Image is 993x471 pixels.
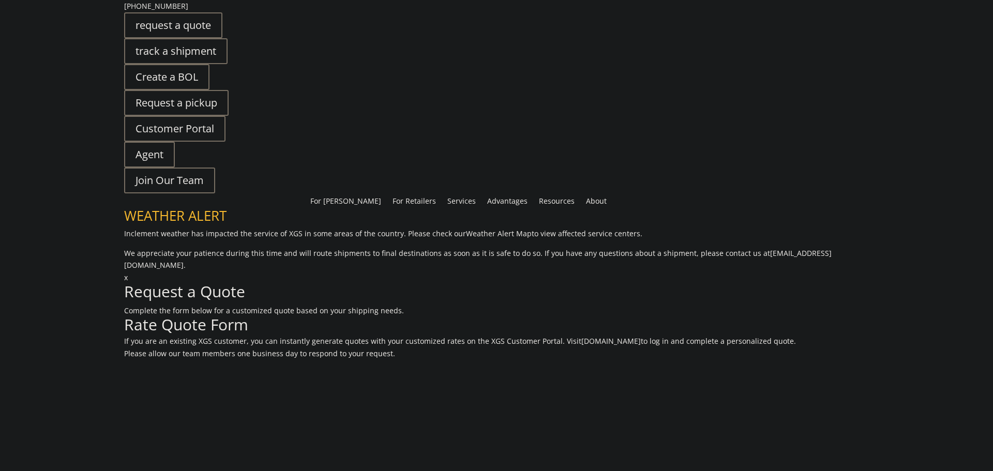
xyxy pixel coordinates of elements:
p: We appreciate your patience during this time and will route shipments to final destinations as so... [124,247,869,272]
p: Complete the form below for a customized quote based on your shipping needs. [124,305,869,317]
a: Services [447,197,476,209]
span: If you are an existing XGS customer, you can instantly generate quotes with your customized rates... [124,336,581,346]
span: to log in and complete a personalized quote. [641,336,796,346]
a: Request a pickup [124,90,229,116]
a: [PHONE_NUMBER] [124,1,188,11]
h1: Rate Quote Form [124,317,869,338]
p: Inclement weather has impacted the service of XGS in some areas of the country. Please check our ... [124,227,869,247]
span: WEATHER ALERT [124,206,227,225]
a: For Retailers [393,197,436,209]
a: For [PERSON_NAME] [310,197,381,209]
a: Create a BOL [124,64,209,90]
a: request a quote [124,12,222,38]
h1: Request a Quote [124,284,869,305]
a: Resources [539,197,575,209]
a: Customer Portal [124,116,225,142]
a: Join Our Team [124,168,215,193]
a: track a shipment [124,38,228,64]
a: About [586,197,607,209]
p: x [124,271,869,284]
a: [DOMAIN_NAME] [581,336,641,346]
h6: Please allow our team members one business day to respond to your request. [124,350,869,362]
a: Advantages [487,197,528,209]
a: Agent [124,142,175,168]
a: Weather Alert Map [466,229,532,238]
